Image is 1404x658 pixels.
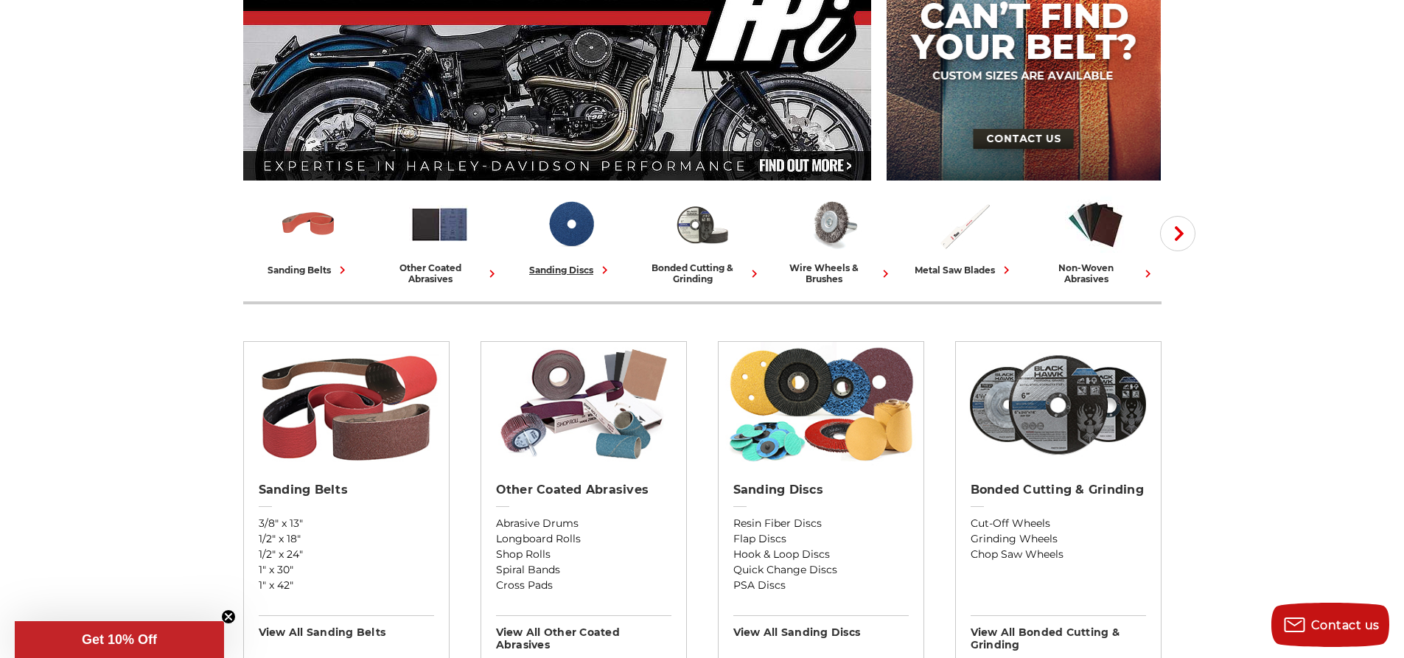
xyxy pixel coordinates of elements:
span: Get 10% Off [82,632,157,647]
div: metal saw blades [915,262,1014,278]
a: Resin Fiber Discs [733,516,909,531]
a: Shop Rolls [496,547,671,562]
div: sanding discs [529,262,612,278]
a: Flap Discs [733,531,909,547]
a: Quick Change Discs [733,562,909,578]
a: Grinding Wheels [971,531,1146,547]
img: Other Coated Abrasives [409,194,470,255]
h3: View All sanding belts [259,615,434,639]
img: Bonded Cutting & Grinding [671,194,733,255]
button: Close teaser [221,609,236,624]
h2: Sanding Discs [733,483,909,497]
a: PSA Discs [733,578,909,593]
img: Metal Saw Blades [934,194,995,255]
img: Sanding Discs [725,342,916,467]
a: metal saw blades [905,194,1024,278]
a: 1" x 42" [259,578,434,593]
img: Bonded Cutting & Grinding [963,342,1153,467]
img: Sanding Belts [278,194,339,255]
div: sanding belts [268,262,350,278]
img: Non-woven Abrasives [1065,194,1126,255]
a: bonded cutting & grinding [643,194,762,284]
div: other coated abrasives [380,262,500,284]
button: Contact us [1271,603,1389,647]
a: Cross Pads [496,578,671,593]
a: Abrasive Drums [496,516,671,531]
h2: Bonded Cutting & Grinding [971,483,1146,497]
a: wire wheels & brushes [774,194,893,284]
a: Chop Saw Wheels [971,547,1146,562]
div: Get 10% OffClose teaser [15,621,224,658]
h3: View All other coated abrasives [496,615,671,651]
a: sanding belts [249,194,369,278]
img: Sanding Belts [251,342,441,467]
h2: Other Coated Abrasives [496,483,671,497]
a: 3/8" x 13" [259,516,434,531]
img: Wire Wheels & Brushes [803,194,864,255]
h3: View All sanding discs [733,615,909,639]
a: Spiral Bands [496,562,671,578]
a: 1/2" x 18" [259,531,434,547]
div: non-woven abrasives [1036,262,1156,284]
img: Sanding Discs [540,194,601,255]
button: Next [1160,216,1195,251]
div: wire wheels & brushes [774,262,893,284]
div: bonded cutting & grinding [643,262,762,284]
span: Contact us [1311,618,1380,632]
a: sanding discs [511,194,631,278]
h3: View All bonded cutting & grinding [971,615,1146,651]
a: other coated abrasives [380,194,500,284]
a: Cut-Off Wheels [971,516,1146,531]
a: Hook & Loop Discs [733,547,909,562]
h2: Sanding Belts [259,483,434,497]
img: Other Coated Abrasives [488,342,679,467]
a: 1/2" x 24" [259,547,434,562]
a: Longboard Rolls [496,531,671,547]
a: non-woven abrasives [1036,194,1156,284]
a: 1" x 30" [259,562,434,578]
